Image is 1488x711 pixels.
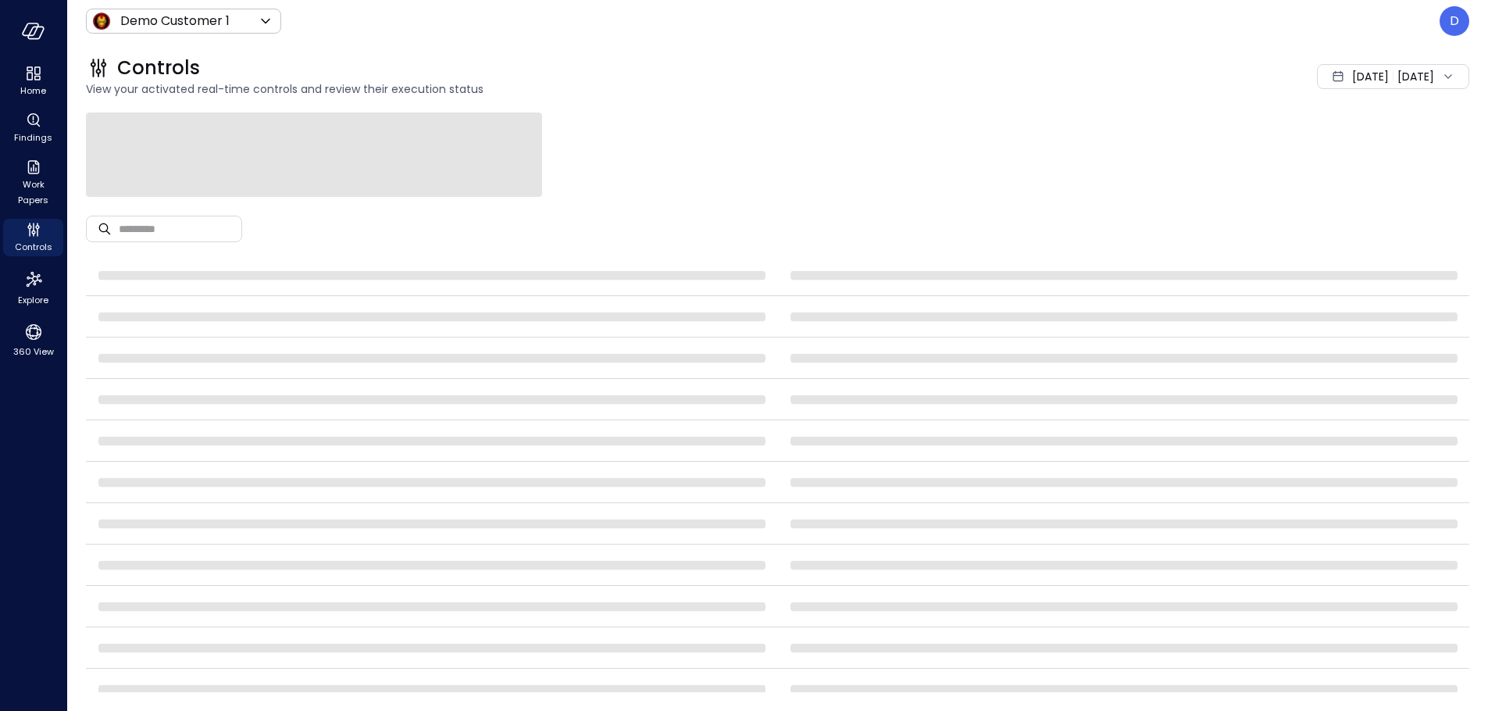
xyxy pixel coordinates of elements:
div: Controls [3,219,63,256]
span: Work Papers [9,177,57,208]
img: Icon [92,12,111,30]
span: Explore [18,292,48,308]
div: Dudu [1440,6,1469,36]
p: D [1450,12,1459,30]
span: Controls [15,239,52,255]
span: Home [20,83,46,98]
p: Demo Customer 1 [120,12,230,30]
div: Findings [3,109,63,147]
span: Controls [117,55,200,80]
div: 360 View [3,319,63,361]
span: 360 View [13,344,54,359]
div: Explore [3,266,63,309]
div: Work Papers [3,156,63,209]
div: Home [3,63,63,100]
span: View your activated real-time controls and review their execution status [86,80,1087,98]
span: [DATE] [1352,68,1389,85]
span: Findings [14,130,52,145]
